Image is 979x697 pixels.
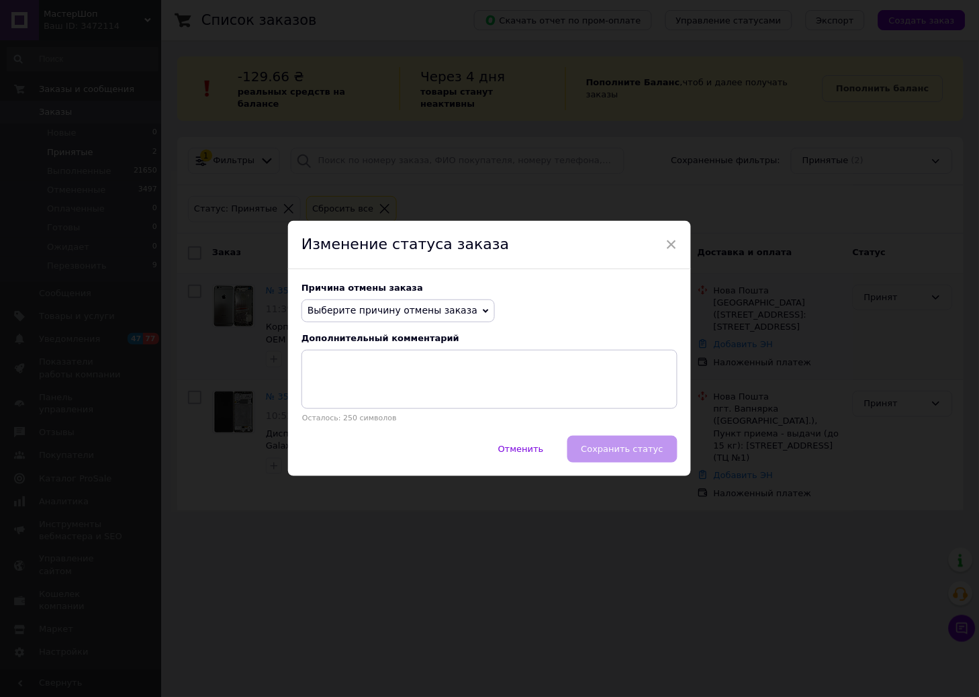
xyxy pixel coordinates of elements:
[301,414,678,422] p: Осталось: 250 символов
[288,221,691,269] div: Изменение статуса заказа
[301,283,678,293] div: Причина отмены заказа
[484,436,558,463] button: Отменить
[308,305,477,316] span: Выберите причину отмены заказа
[498,444,544,454] span: Отменить
[301,333,678,343] div: Дополнительный комментарий
[665,233,678,256] span: ×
